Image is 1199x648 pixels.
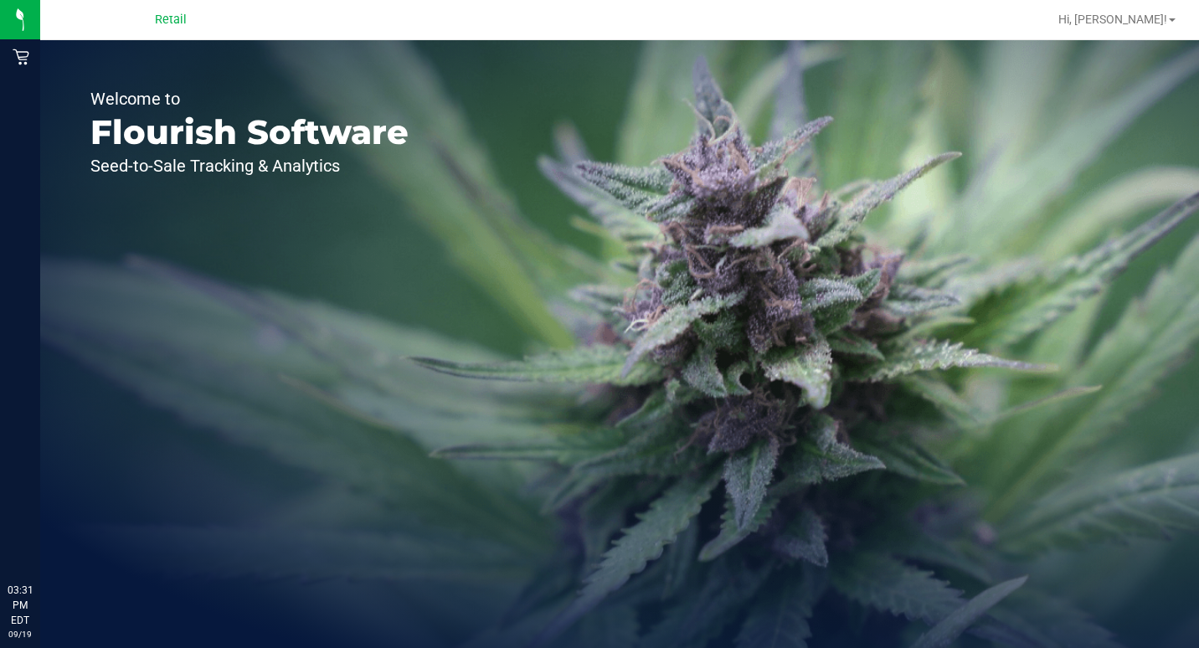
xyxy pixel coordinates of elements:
[90,116,409,149] p: Flourish Software
[155,13,187,27] span: Retail
[8,628,33,640] p: 09/19
[13,49,29,65] inline-svg: Retail
[17,514,67,564] iframe: Resource center
[8,583,33,628] p: 03:31 PM EDT
[90,157,409,174] p: Seed-to-Sale Tracking & Analytics
[1058,13,1167,26] span: Hi, [PERSON_NAME]!
[90,90,409,107] p: Welcome to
